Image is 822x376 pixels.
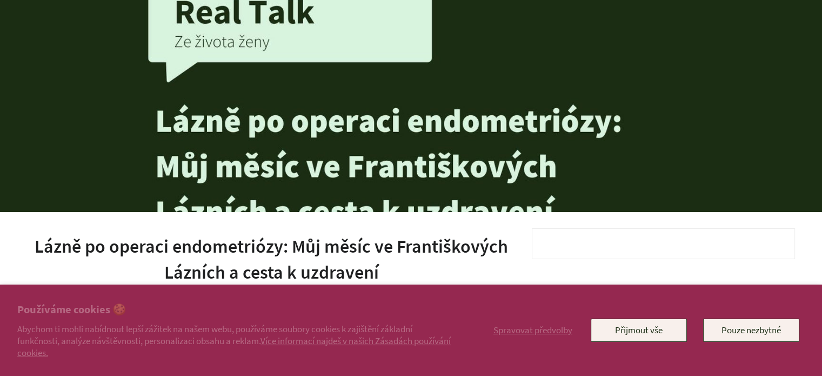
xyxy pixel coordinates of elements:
[591,319,687,341] button: Přijmout vše
[491,319,574,341] button: Spravovat předvolby
[703,319,799,341] button: Pouze nezbytné
[17,302,452,318] h2: Používáme cookies 🍪
[17,323,452,359] p: Abychom ti mohli nabídnout lepší zážitek na našem webu, používáme soubory cookies k zajištění zák...
[17,335,451,359] a: Více informací najdeš v našich Zásadách používání cookies.
[27,234,516,285] h1: Lázně po operaci endometriózy: Můj měsíc ve Františkových Lázních a cesta k uzdravení
[493,324,572,336] span: Spravovat předvolby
